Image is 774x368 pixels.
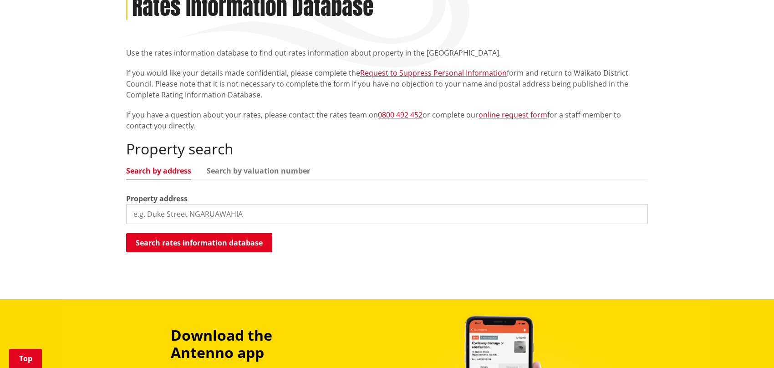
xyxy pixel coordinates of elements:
input: e.g. Duke Street NGARUAWAHIA [126,204,648,224]
iframe: Messenger Launcher [732,330,765,363]
a: 0800 492 452 [378,110,423,120]
p: If you have a question about your rates, please contact the rates team on or complete our for a s... [126,109,648,131]
a: Search by address [126,167,191,174]
h2: Property search [126,140,648,158]
a: Top [9,349,42,368]
label: Property address [126,193,188,204]
a: Request to Suppress Personal Information [360,68,507,78]
button: Search rates information database [126,233,272,252]
a: Search by valuation number [207,167,310,174]
p: If you would like your details made confidential, please complete the form and return to Waikato ... [126,67,648,100]
a: online request form [479,110,547,120]
h3: Download the Antenno app [171,327,336,362]
p: Use the rates information database to find out rates information about property in the [GEOGRAPHI... [126,47,648,58]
